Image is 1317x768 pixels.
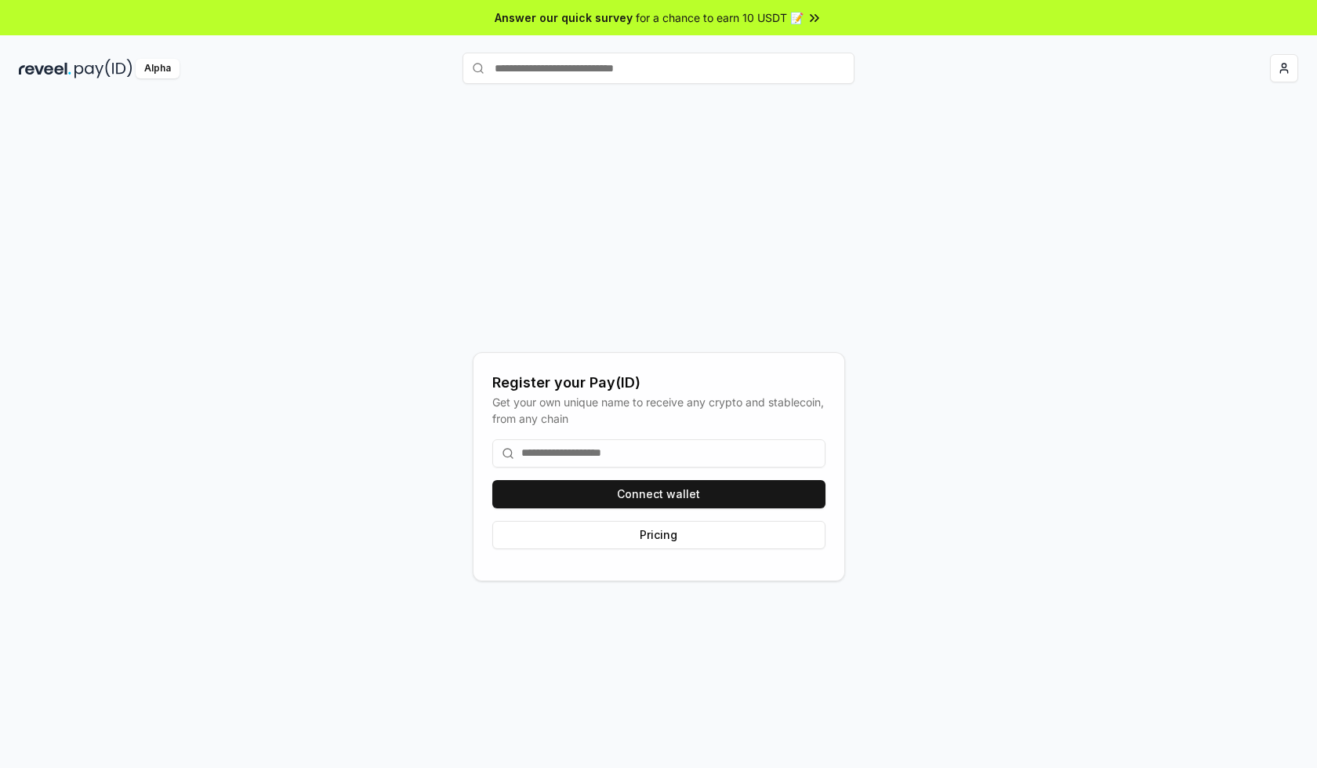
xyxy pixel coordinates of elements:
[136,59,180,78] div: Alpha
[636,9,804,26] span: for a chance to earn 10 USDT 📝
[74,59,132,78] img: pay_id
[19,59,71,78] img: reveel_dark
[492,394,825,427] div: Get your own unique name to receive any crypto and stablecoin, from any chain
[492,372,825,394] div: Register your Pay(ID)
[492,480,825,508] button: Connect wallet
[492,521,825,549] button: Pricing
[495,9,633,26] span: Answer our quick survey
